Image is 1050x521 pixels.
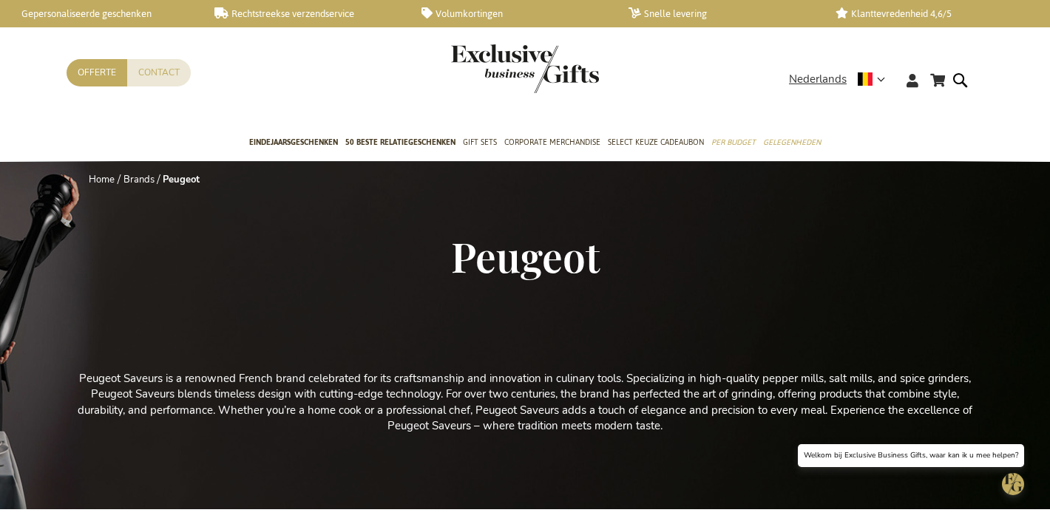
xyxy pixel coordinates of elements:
[608,134,704,150] span: Select Keuze Cadeaubon
[789,71,847,88] span: Nederlands
[629,7,812,20] a: Snelle levering
[67,371,983,435] p: Peugeot Saveurs is a renowned French brand celebrated for its craftsmanship and innovation in cul...
[163,173,200,186] strong: Peugeot
[421,7,605,20] a: Volumkortingen
[789,71,895,88] div: Nederlands
[214,7,398,20] a: Rechtstreekse verzendservice
[463,134,497,150] span: Gift Sets
[504,134,600,150] span: Corporate Merchandise
[249,134,338,150] span: Eindejaarsgeschenken
[123,173,155,186] a: Brands
[89,173,115,186] a: Home
[127,59,191,86] a: Contact
[836,7,1019,20] a: Klanttevredenheid 4,6/5
[711,134,756,150] span: Per Budget
[451,44,599,93] img: Exclusive Business gifts logo
[451,228,600,283] span: Peugeot
[763,134,821,150] span: Gelegenheden
[345,134,455,150] span: 50 beste relatiegeschenken
[7,7,191,20] a: Gepersonaliseerde geschenken
[67,59,127,86] a: Offerte
[451,44,525,93] a: store logo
